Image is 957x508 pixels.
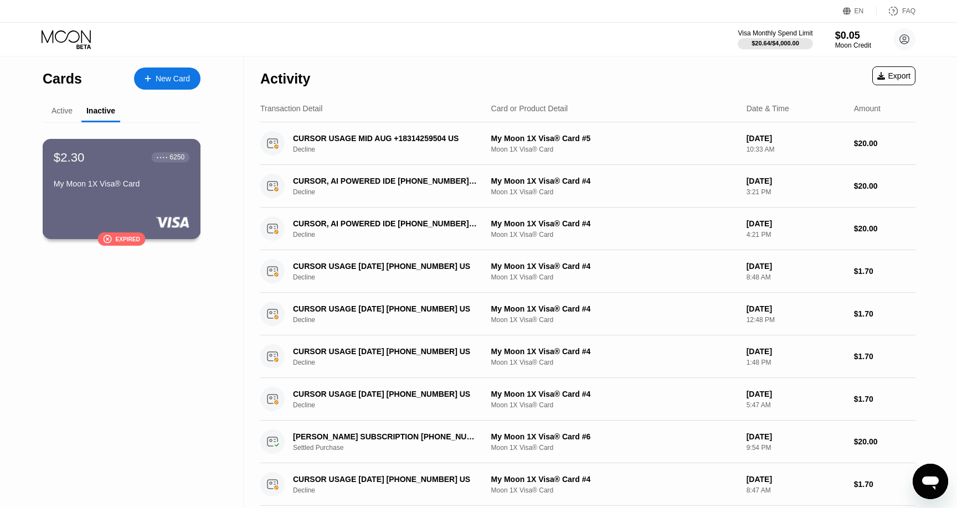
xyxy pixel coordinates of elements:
[843,6,877,17] div: EN
[260,335,915,378] div: CURSOR USAGE [DATE] [PHONE_NUMBER] USDeclineMy Moon 1X Visa® Card #4Moon 1X Visa® Card[DATE]1:48 ...
[52,106,73,115] div: Active
[491,444,738,452] div: Moon 1X Visa® Card
[491,262,738,271] div: My Moon 1X Visa® Card #4
[491,347,738,356] div: My Moon 1X Visa® Card #4
[103,234,112,243] div: 
[156,74,190,84] div: New Card
[491,177,738,185] div: My Moon 1X Visa® Card #4
[293,401,493,409] div: Decline
[747,316,845,324] div: 12:48 PM
[835,42,871,49] div: Moon Credit
[747,486,845,494] div: 8:47 AM
[491,432,738,441] div: My Moon 1X Visa® Card #6
[747,188,845,196] div: 3:21 PM
[86,106,115,115] div: Inactive
[747,146,845,153] div: 10:33 AM
[747,273,845,281] div: 8:48 AM
[293,177,478,185] div: CURSOR, AI POWERED IDE [PHONE_NUMBER] US
[260,165,915,208] div: CURSOR, AI POWERED IDE [PHONE_NUMBER] USDeclineMy Moon 1X Visa® Card #4Moon 1X Visa® Card[DATE]3:...
[854,395,915,403] div: $1.70
[293,146,493,153] div: Decline
[854,309,915,318] div: $1.70
[293,475,478,484] div: CURSOR USAGE [DATE] [PHONE_NUMBER] US
[491,475,738,484] div: My Moon 1X Visa® Card #4
[293,432,478,441] div: [PERSON_NAME] SUBSCRIPTION [PHONE_NUMBER] US
[854,104,881,113] div: Amount
[43,71,82,87] div: Cards
[293,134,478,143] div: CURSOR USAGE MID AUG +18314259504 US
[491,390,738,398] div: My Moon 1X Visa® Card #4
[747,134,845,143] div: [DATE]
[134,68,200,90] div: New Card
[293,304,478,313] div: CURSOR USAGE [DATE] [PHONE_NUMBER] US
[293,359,493,366] div: Decline
[293,273,493,281] div: Decline
[293,316,493,324] div: Decline
[491,273,738,281] div: Moon 1X Visa® Card
[260,250,915,293] div: CURSOR USAGE [DATE] [PHONE_NUMBER] USDeclineMy Moon 1X Visa® Card #4Moon 1X Visa® Card[DATE]8:48 ...
[491,304,738,313] div: My Moon 1X Visa® Card #4
[747,219,845,228] div: [DATE]
[747,475,845,484] div: [DATE]
[491,104,568,113] div: Card or Product Detail
[491,316,738,324] div: Moon 1X Visa® Card
[913,464,948,499] iframe: Кнопка запуска окна обмена сообщениями
[491,359,738,366] div: Moon 1X Visa® Card
[260,378,915,421] div: CURSOR USAGE [DATE] [PHONE_NUMBER] USDeclineMy Moon 1X Visa® Card #4Moon 1X Visa® Card[DATE]5:47 ...
[260,71,310,87] div: Activity
[491,134,738,143] div: My Moon 1X Visa® Card #5
[491,146,738,153] div: Moon 1X Visa® Card
[747,304,845,313] div: [DATE]
[293,262,478,271] div: CURSOR USAGE [DATE] [PHONE_NUMBER] US
[115,236,140,242] div: Expired
[854,139,915,148] div: $20.00
[855,7,864,15] div: EN
[157,155,168,159] div: ● ● ● ●
[877,6,915,17] div: FAQ
[854,352,915,361] div: $1.70
[169,153,184,161] div: 6250
[43,139,200,239] div: $2.30● ● ● ●6250My Moon 1X Visa® CardExpired
[877,71,910,80] div: Export
[747,262,845,271] div: [DATE]
[260,104,322,113] div: Transaction Detail
[747,177,845,185] div: [DATE]
[747,359,845,366] div: 1:48 PM
[738,29,812,37] div: Visa Monthly Spend Limit
[854,182,915,190] div: $20.00
[752,40,799,46] div: $20.64 / $4,000.00
[738,29,812,49] div: Visa Monthly Spend Limit$20.64/$4,000.00
[491,188,738,196] div: Moon 1X Visa® Card
[260,293,915,335] div: CURSOR USAGE [DATE] [PHONE_NUMBER] USDeclineMy Moon 1X Visa® Card #4Moon 1X Visa® Card[DATE]12:48...
[902,7,915,15] div: FAQ
[491,231,738,239] div: Moon 1X Visa® Card
[491,486,738,494] div: Moon 1X Visa® Card
[747,231,845,239] div: 4:21 PM
[293,390,478,398] div: CURSOR USAGE [DATE] [PHONE_NUMBER] US
[854,224,915,233] div: $20.00
[260,463,915,506] div: CURSOR USAGE [DATE] [PHONE_NUMBER] USDeclineMy Moon 1X Visa® Card #4Moon 1X Visa® Card[DATE]8:47 ...
[854,480,915,489] div: $1.70
[293,486,493,494] div: Decline
[491,219,738,228] div: My Moon 1X Visa® Card #4
[260,208,915,250] div: CURSOR, AI POWERED IDE [PHONE_NUMBER] USDeclineMy Moon 1X Visa® Card #4Moon 1X Visa® Card[DATE]4:...
[260,421,915,463] div: [PERSON_NAME] SUBSCRIPTION [PHONE_NUMBER] USSettled PurchaseMy Moon 1X Visa® Card #6Moon 1X Visa®...
[747,347,845,356] div: [DATE]
[260,122,915,165] div: CURSOR USAGE MID AUG +18314259504 USDeclineMy Moon 1X Visa® Card #5Moon 1X Visa® Card[DATE]10:33 ...
[293,188,493,196] div: Decline
[491,401,738,409] div: Moon 1X Visa® Card
[835,30,871,42] div: $0.05
[293,347,478,356] div: CURSOR USAGE [DATE] [PHONE_NUMBER] US
[54,179,189,188] div: My Moon 1X Visa® Card
[293,231,493,239] div: Decline
[747,104,789,113] div: Date & Time
[854,267,915,276] div: $1.70
[747,390,845,398] div: [DATE]
[835,30,871,49] div: $0.05Moon Credit
[747,401,845,409] div: 5:47 AM
[747,432,845,441] div: [DATE]
[872,66,915,85] div: Export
